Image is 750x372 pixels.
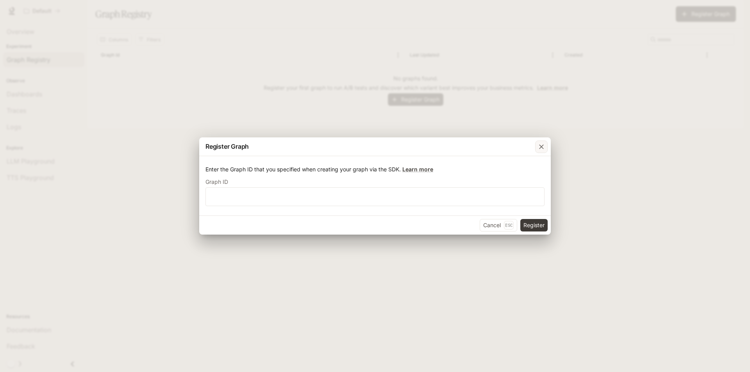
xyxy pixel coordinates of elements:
p: Esc [504,221,514,230]
button: Register [520,219,548,231]
button: CancelEsc [480,219,517,231]
p: Graph ID [205,179,228,185]
p: Enter the Graph ID that you specified when creating your graph via the SDK. [205,166,545,173]
a: Learn more [402,166,433,173]
p: Register Graph [205,142,249,151]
